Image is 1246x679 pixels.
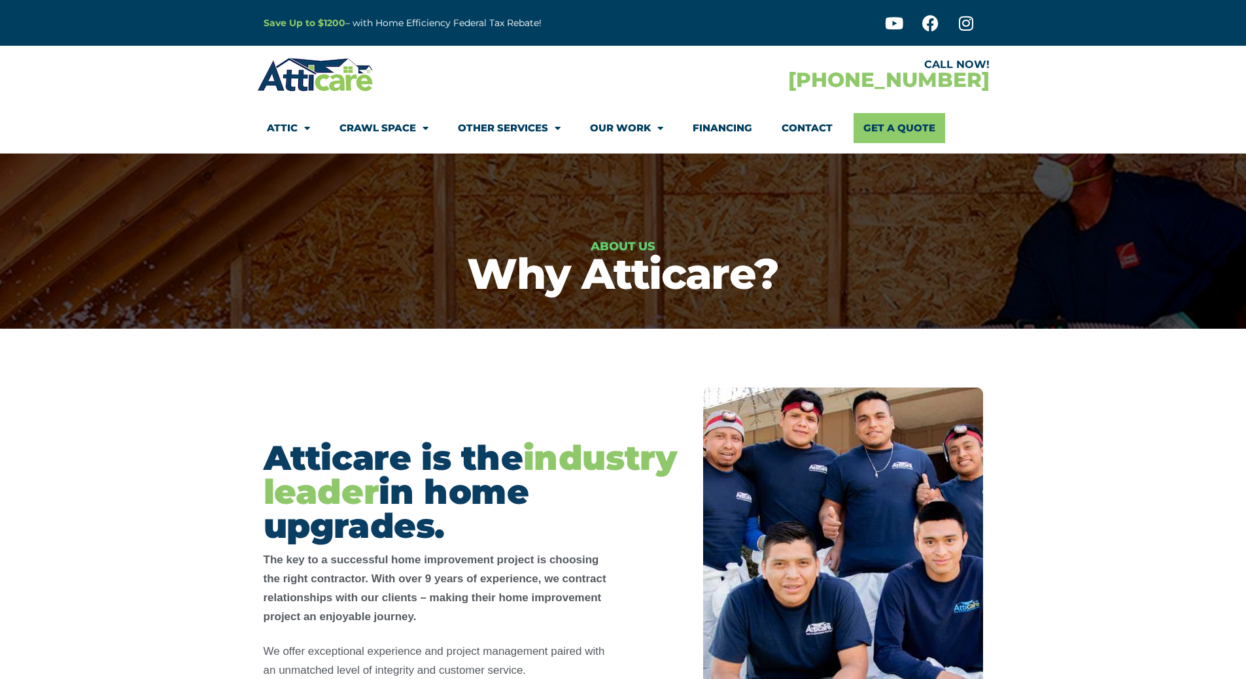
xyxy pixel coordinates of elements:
a: Attic [267,113,310,143]
span: industry leader [264,437,677,512]
a: Contact [782,113,833,143]
strong: The key to a successful home improvement project is choosing the right contractor. With over 9 ye... [264,554,606,622]
h2: Atticare is the in home upgrades. [264,441,677,543]
a: Other Services [458,113,561,143]
a: Financing [693,113,752,143]
a: Get A Quote [854,113,945,143]
nav: Menu [267,113,980,143]
p: – with Home Efficiency Federal Tax Rebate! [264,16,687,31]
h1: Why Atticare? [7,252,1239,295]
div: CALL NOW! [623,59,990,70]
a: Our Work [590,113,663,143]
h6: About Us [7,240,1239,252]
a: Crawl Space [339,113,428,143]
a: Save Up to $1200 [264,17,345,29]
